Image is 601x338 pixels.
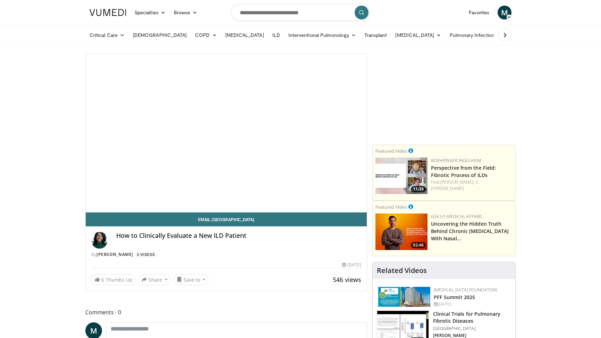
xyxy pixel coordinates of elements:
[91,232,108,249] img: Avatar
[498,6,511,19] a: M
[411,186,426,192] span: 11:39
[101,276,104,283] span: 6
[91,274,136,285] a: 6 Thumbs Up
[96,251,133,257] a: [PERSON_NAME]
[85,28,129,42] a: Critical Care
[284,28,360,42] a: Interventional Pulmonology
[431,220,509,242] a: Uncovering the Hidden Truth Behind Chronic [MEDICAL_DATA] With Nasal…
[431,158,481,163] a: Boehringer Ingelheim
[377,266,427,275] h4: Related Videos
[138,274,171,285] button: Share
[342,262,361,268] div: [DATE]
[378,287,430,307] img: 84d5d865-2f25-481a-859d-520685329e32.png.150x105_q85_autocrop_double_scale_upscale_version-0.2.png
[392,54,496,140] iframe: Advertisement
[434,301,510,307] div: [DATE]
[134,252,157,258] a: 3 Videos
[173,274,209,285] button: Save to
[433,326,511,331] p: [GEOGRAPHIC_DATA]
[130,6,170,19] a: Specialties
[375,214,428,250] a: 02:48
[129,28,191,42] a: [DEMOGRAPHIC_DATA]
[465,6,493,19] a: Favorites
[360,28,391,42] a: Transplant
[434,287,497,293] a: [MEDICAL_DATA] Foundation
[431,214,483,219] a: GSK US Medical Affairs
[440,179,474,185] a: [PERSON_NAME],
[85,308,367,317] span: Comments 0
[91,251,361,258] div: By
[391,28,445,42] a: [MEDICAL_DATA]
[90,9,126,16] img: VuMedi Logo
[431,164,496,178] a: Perspective from the Field: Fibrotic Process of ILDs
[116,232,361,240] h4: How to Clinically Evaluate a New ILD Patient
[375,148,407,154] small: Featured Video
[191,28,221,42] a: COPD
[375,158,428,194] img: 0d260a3c-dea8-4d46-9ffd-2859801fb613.png.150x105_q85_crop-smart_upscale.png
[433,311,511,324] h3: Clinical Trials for Pulmonary Fibrotic Diseases
[375,158,428,194] a: 11:39
[375,214,428,250] img: d04c7a51-d4f2-46f9-936f-c139d13e7fbe.png.150x105_q85_crop-smart_upscale.png
[231,4,370,21] input: Search topics, interventions
[268,28,284,42] a: ILD
[431,179,480,191] a: C. [PERSON_NAME]
[446,28,506,42] a: Pulmonary Infection
[411,242,426,248] span: 02:48
[86,54,367,212] video-js: Video Player
[434,294,475,300] a: PFF Summit 2025
[333,275,361,284] span: 546 views
[431,179,513,192] div: Feat.
[375,204,407,210] small: Featured Video
[221,28,268,42] a: [MEDICAL_DATA]
[170,6,202,19] a: Browse
[86,212,367,226] a: Email [GEOGRAPHIC_DATA]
